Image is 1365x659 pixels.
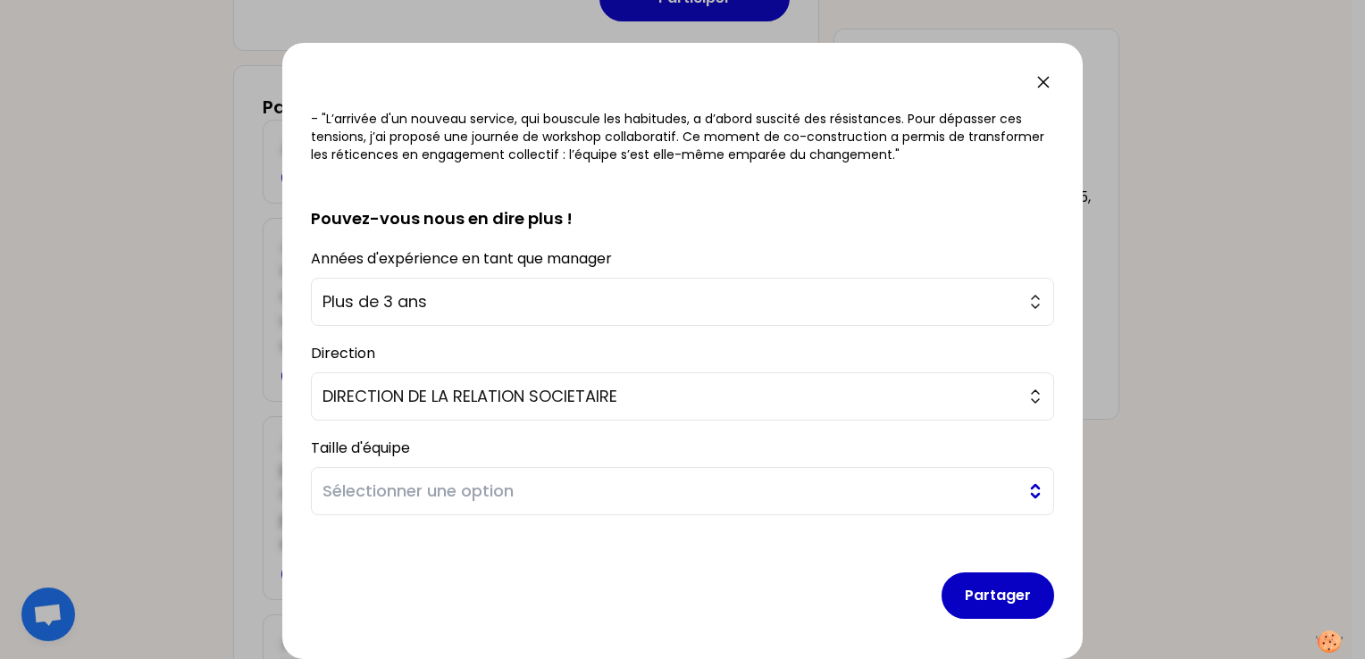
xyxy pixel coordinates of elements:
[322,289,1017,314] span: Plus de 3 ans
[942,572,1054,619] button: Partager
[311,438,410,458] label: Taille d'équipe
[311,343,375,363] label: Direction
[311,248,612,269] label: Années d'expérience en tant que manager
[311,372,1054,421] button: DIRECTION DE LA RELATION SOCIETAIRE
[311,178,1054,231] h2: Pouvez-vous nous en dire plus !
[311,467,1054,515] button: Sélectionner une option
[322,384,1017,409] span: DIRECTION DE LA RELATION SOCIETAIRE
[311,278,1054,326] button: Plus de 3 ans
[322,479,1017,504] span: Sélectionner une option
